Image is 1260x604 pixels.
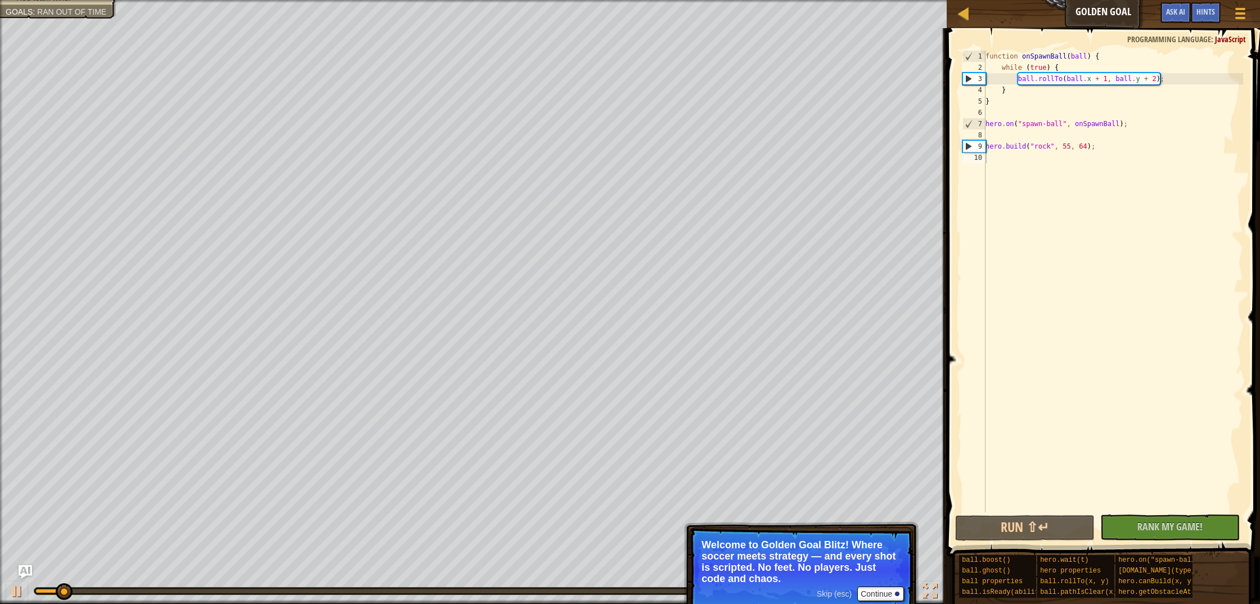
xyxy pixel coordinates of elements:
[6,7,33,16] span: Goals
[33,7,37,16] span: :
[963,141,985,152] div: 9
[19,565,32,579] button: Ask AI
[962,84,985,96] div: 4
[817,589,852,598] span: Skip (esc)
[1137,520,1203,534] span: Rank My Game!
[701,539,901,584] p: Welcome to Golden Goal Blitz! Where soccer meets strategy — and every shot is scripted. No feet. ...
[962,556,1010,564] span: ball.boost()
[962,152,985,163] div: 10
[1040,556,1088,564] span: hero.wait(t)
[37,7,106,16] span: Ran out of time
[857,587,904,601] button: Continue
[1160,2,1191,23] button: Ask AI
[962,578,1023,585] span: ball properties
[962,107,985,118] div: 6
[1040,567,1101,575] span: hero properties
[955,515,1095,541] button: Run ⇧↵
[1118,588,1216,596] span: hero.getObstacleAt(x, y)
[919,581,941,604] button: Toggle fullscreen
[1100,514,1240,540] button: Rank My Game!
[962,62,985,73] div: 2
[1196,6,1215,17] span: Hints
[962,96,985,107] div: 5
[962,588,1047,596] span: ball.isReady(ability)
[1215,34,1246,44] span: JavaScript
[1211,34,1215,44] span: :
[1118,578,1195,585] span: hero.canBuild(x, y)
[1040,588,1129,596] span: ball.pathIsClear(x, y)
[963,51,985,62] div: 1
[963,73,985,84] div: 3
[1118,567,1219,575] span: [DOMAIN_NAME](type, x, y)
[1118,556,1216,564] span: hero.on("spawn-ball", f)
[6,581,28,604] button: ⌘ + P: Play
[962,567,1010,575] span: ball.ghost()
[1226,2,1254,29] button: Show game menu
[1166,6,1185,17] span: Ask AI
[963,118,985,129] div: 7
[1040,578,1109,585] span: ball.rollTo(x, y)
[1127,34,1211,44] span: Programming language
[962,129,985,141] div: 8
